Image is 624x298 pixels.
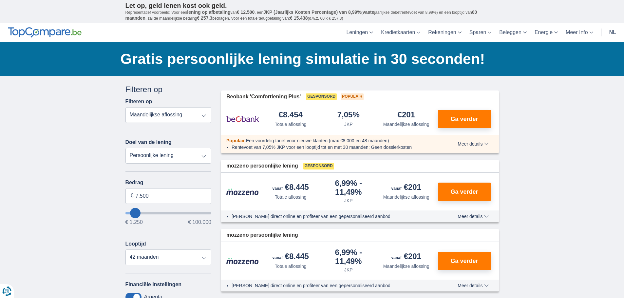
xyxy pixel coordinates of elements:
[125,10,499,21] p: Representatief voorbeeld: Voor een van , een ( jaarlijkse debetrentevoet van 8,99%) en een loopti...
[232,144,434,150] li: Rentevoet van 7,05% JKP voor een looptijd tot en met 30 maanden; Geen dossierkosten
[275,194,307,200] div: Totale aflossing
[121,49,499,69] h1: Gratis persoonlijke lening simulatie in 30 seconden!
[232,213,434,220] li: [PERSON_NAME] direct online en profiteer van een gepersonaliseerd aanbod
[125,139,172,145] label: Doel van de lening
[125,220,143,225] span: € 1.250
[450,116,478,122] span: Ga verder
[125,10,477,21] span: 60 maanden
[341,93,364,100] span: Populair
[226,188,259,195] img: product.pl.alt Mozzeno
[344,121,353,128] div: JKP
[453,283,493,288] button: Meer details
[237,10,255,15] span: € 12.500
[221,137,439,144] div: :
[226,231,298,239] span: mozzeno persoonlijke lening
[391,252,421,262] div: €201
[226,111,259,127] img: product.pl.alt Beobank
[383,194,429,200] div: Maandelijkse aflossing
[398,111,415,120] div: €201
[279,111,303,120] div: €8.454
[125,180,212,186] label: Bedrag
[531,23,562,42] a: Energie
[125,241,146,247] label: Looptijd
[131,192,134,200] span: €
[306,93,337,100] span: Gesponsord
[363,10,374,15] span: vaste
[322,248,375,265] div: 6,99%
[495,23,531,42] a: Beleggen
[125,84,212,95] div: Filteren op
[344,197,353,204] div: JKP
[197,15,212,21] span: € 257,3
[383,263,429,269] div: Maandelijkse aflossing
[275,121,307,128] div: Totale aflossing
[453,141,493,147] button: Meer details
[438,110,491,128] button: Ga verder
[424,23,465,42] a: Rekeningen
[226,257,259,265] img: product.pl.alt Mozzeno
[562,23,597,42] a: Meer Info
[344,267,353,273] div: JKP
[450,189,478,195] span: Ga verder
[263,10,361,15] span: JKP (Jaarlijks Kosten Percentage) van 8,99%
[450,258,478,264] span: Ga verder
[125,99,152,105] label: Filteren op
[275,263,307,269] div: Totale aflossing
[322,179,375,196] div: 6,99%
[273,252,309,262] div: €8.445
[8,27,82,38] img: TopCompare
[458,142,488,146] span: Meer details
[187,10,230,15] span: lening op afbetaling
[232,282,434,289] li: [PERSON_NAME] direct online en profiteer van een gepersonaliseerd aanbod
[453,214,493,219] button: Meer details
[383,121,429,128] div: Maandelijkse aflossing
[188,220,211,225] span: € 100.000
[226,138,245,143] span: Populair
[605,23,620,42] a: nl
[125,282,182,288] label: Financiële instellingen
[303,163,334,169] span: Gesponsord
[342,23,377,42] a: Leningen
[125,2,499,10] p: Let op, geld lenen kost ook geld.
[465,23,496,42] a: Sparen
[377,23,424,42] a: Kredietkaarten
[273,183,309,192] div: €8.445
[246,138,389,143] span: Een voordelig tarief voor nieuwe klanten (max €8.000 en 48 maanden)
[458,283,488,288] span: Meer details
[458,214,488,219] span: Meer details
[337,111,360,120] div: 7,05%
[438,183,491,201] button: Ga verder
[391,183,421,192] div: €201
[226,93,301,101] span: Beobank 'Comfortlening Plus'
[290,15,308,21] span: € 15.438
[226,162,298,170] span: mozzeno persoonlijke lening
[125,212,212,214] input: wantToBorrow
[438,252,491,270] button: Ga verder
